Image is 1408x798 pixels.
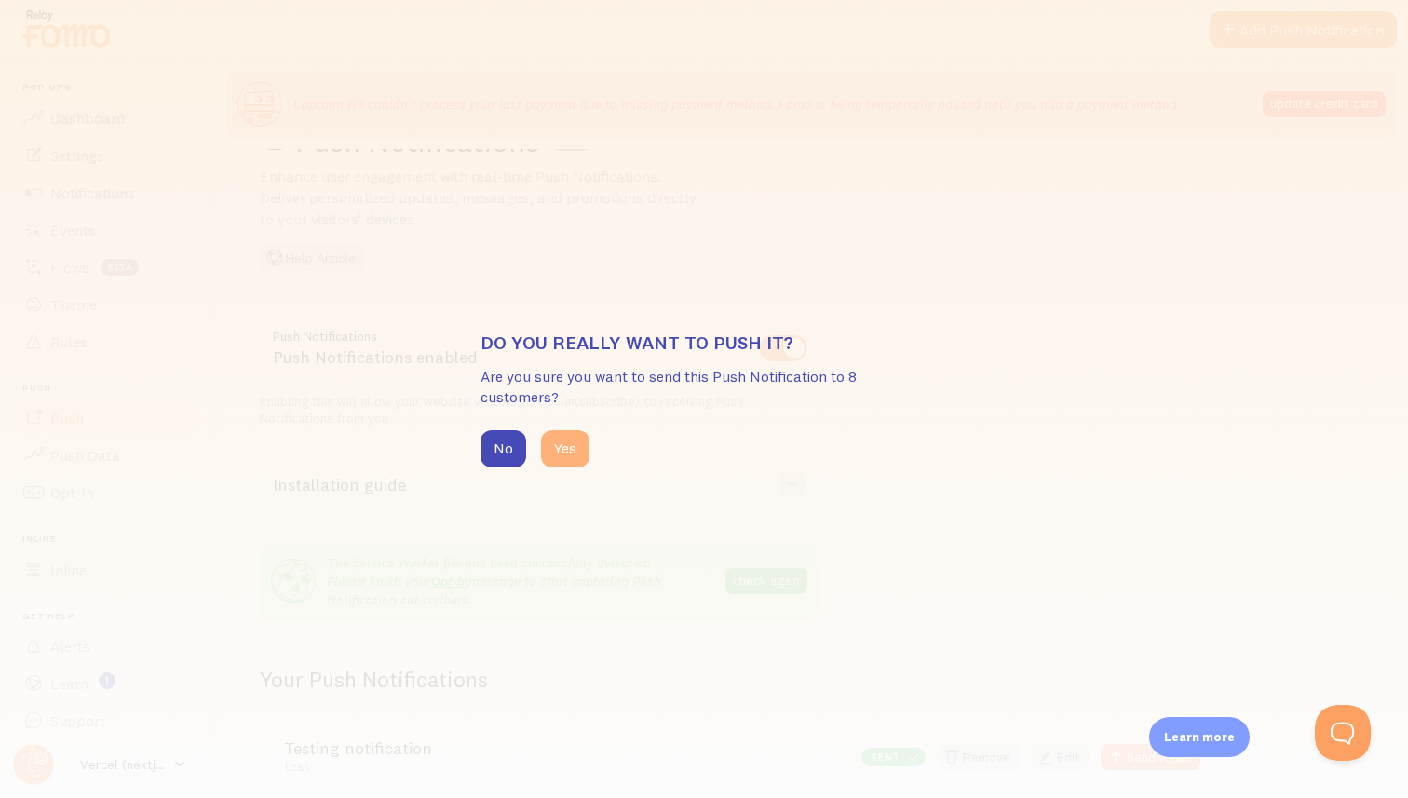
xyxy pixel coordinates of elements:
[1164,728,1235,746] p: Learn more
[481,366,927,409] p: Are you sure you want to send this Push Notification to 8 customers?
[1149,717,1250,757] div: Learn more
[481,430,526,467] button: No
[541,430,589,467] button: Yes
[1315,705,1371,761] iframe: Help Scout Beacon - Open
[481,331,927,355] h3: Do you really want to push it?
